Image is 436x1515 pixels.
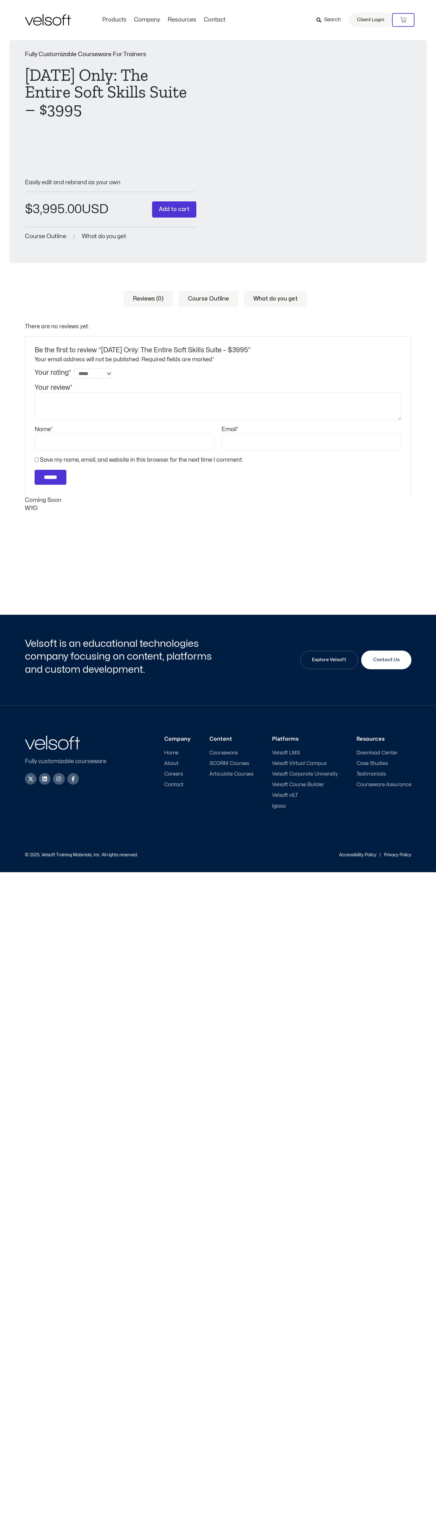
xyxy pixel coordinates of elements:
[357,771,411,777] a: Testimonials
[357,736,411,743] h3: Resources
[25,180,196,185] p: Easily edit and rebrand as your own
[82,233,126,239] a: What do you get
[35,425,66,434] label: Name
[98,17,229,23] nav: Menu
[272,761,327,767] span: Velsoft Virtual Campus
[164,782,191,788] a: Contact
[272,792,298,798] span: Velsoft vILT
[209,771,253,777] a: Articulate Courses
[244,291,307,307] a: What do you get
[25,203,82,215] bdi: 3,995.00
[384,853,411,857] a: Privacy Policy
[25,853,138,857] p: © 2025, Velsoft Training Materials, Inc. All rights reserved.
[300,651,358,669] a: Explore Velsoft
[40,457,243,463] label: Save my name, email, and website in this browser for the next time I comment.
[200,17,229,23] a: ContactMenu Toggle
[25,496,411,504] div: Coming Soon
[35,368,74,379] label: Your rating
[35,357,140,362] span: Your email address will not be published.
[373,656,400,664] span: Contact Us
[272,750,338,756] a: Velsoft LMS
[357,16,384,24] span: Client Login
[164,771,191,777] a: Careers
[272,803,338,809] a: Iglooo
[357,782,411,788] a: Courseware Assurance
[25,233,66,239] a: Course Outline
[164,750,179,756] span: Home
[123,291,173,307] a: Reviews (0)
[35,347,251,353] span: Be the first to review “[DATE] Only: The Entire Soft Skills Suite – $3995”
[272,782,338,788] a: Velsoft Course Builder
[222,425,253,434] label: Email
[357,750,398,756] span: Download Center
[272,803,286,809] span: Iglooo
[316,15,345,25] a: Search
[152,201,196,218] button: Add to cart
[25,51,196,57] p: Fully Customizable Courseware For Trainers
[130,17,164,23] a: CompanyMenu Toggle
[164,761,179,767] span: About
[25,504,411,512] p: WYG
[209,761,253,767] a: SCORM Courses
[209,750,238,756] span: Courseware
[209,750,253,756] a: Courseware
[25,757,117,766] p: Fully customizable courseware
[164,761,191,767] a: About
[272,771,338,777] a: Velsoft Corporate University
[209,761,249,767] span: SCORM Courses
[164,736,191,743] h3: Company
[25,67,196,117] h1: [DATE] Only: The Entire Soft Skills Suite – $3995
[349,12,392,27] a: Client Login
[272,782,324,788] span: Velsoft Course Builder
[324,16,341,24] span: Search
[98,17,130,23] a: ProductsMenu Toggle
[272,736,338,743] h3: Platforms
[357,771,386,777] span: Testimonials
[25,322,411,331] p: There are no reviews yet.
[164,782,184,788] span: Contact
[164,750,191,756] a: Home
[361,651,411,669] a: Contact Us
[272,750,300,756] span: Velsoft LMS
[312,656,346,664] span: Explore Velsoft
[380,853,381,857] p: |
[179,291,238,307] a: Course Outline
[25,203,33,215] span: $
[357,750,411,756] a: Download Center
[272,792,338,798] a: Velsoft vILT
[357,761,388,767] span: Case Studies
[141,357,214,362] span: Required fields are marked
[272,761,338,767] a: Velsoft Virtual Campus
[357,761,411,767] a: Case Studies
[209,736,253,743] h3: Content
[25,637,217,676] h2: Velsoft is an educational technologies company focusing on content, platforms and custom developm...
[164,771,183,777] span: Careers
[25,14,71,26] img: Velsoft Training Materials
[164,17,200,23] a: ResourcesMenu Toggle
[339,853,376,857] a: Accessibility Policy
[35,384,76,391] label: Your review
